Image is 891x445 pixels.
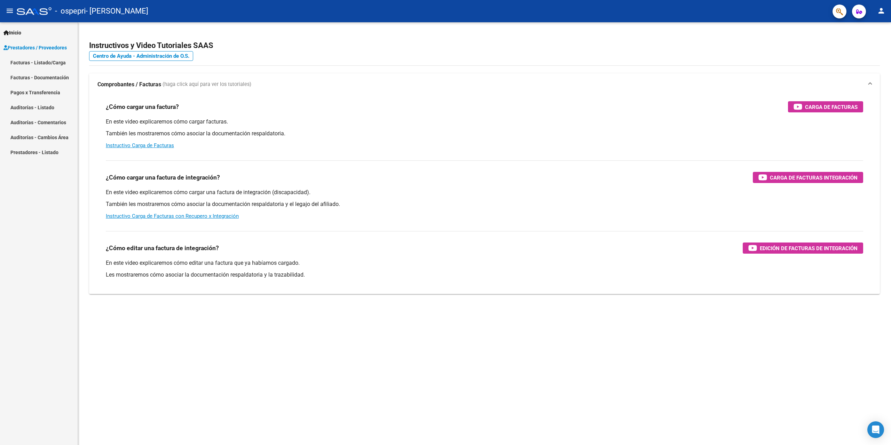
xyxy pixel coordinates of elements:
[163,81,251,88] span: (haga click aquí para ver los tutoriales)
[89,96,880,294] div: Comprobantes / Facturas (haga click aquí para ver los tutoriales)
[106,130,863,137] p: También les mostraremos cómo asociar la documentación respaldatoria.
[106,213,239,219] a: Instructivo Carga de Facturas con Recupero x Integración
[3,29,21,37] span: Inicio
[106,200,863,208] p: También les mostraremos cómo asociar la documentación respaldatoria y el legajo del afiliado.
[89,73,880,96] mat-expansion-panel-header: Comprobantes / Facturas (haga click aquí para ver los tutoriales)
[743,243,863,254] button: Edición de Facturas de integración
[106,259,863,267] p: En este video explicaremos cómo editar una factura que ya habíamos cargado.
[877,7,885,15] mat-icon: person
[770,173,858,182] span: Carga de Facturas Integración
[89,51,193,61] a: Centro de Ayuda - Administración de O.S.
[3,44,67,51] span: Prestadores / Proveedores
[760,244,858,253] span: Edición de Facturas de integración
[106,271,863,279] p: Les mostraremos cómo asociar la documentación respaldatoria y la trazabilidad.
[106,102,179,112] h3: ¿Cómo cargar una factura?
[6,7,14,15] mat-icon: menu
[86,3,148,19] span: - [PERSON_NAME]
[89,39,880,52] h2: Instructivos y Video Tutoriales SAAS
[867,421,884,438] div: Open Intercom Messenger
[753,172,863,183] button: Carga de Facturas Integración
[106,173,220,182] h3: ¿Cómo cargar una factura de integración?
[106,142,174,149] a: Instructivo Carga de Facturas
[106,189,863,196] p: En este video explicaremos cómo cargar una factura de integración (discapacidad).
[55,3,86,19] span: - ospepri
[788,101,863,112] button: Carga de Facturas
[805,103,858,111] span: Carga de Facturas
[106,118,863,126] p: En este video explicaremos cómo cargar facturas.
[97,81,161,88] strong: Comprobantes / Facturas
[106,243,219,253] h3: ¿Cómo editar una factura de integración?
